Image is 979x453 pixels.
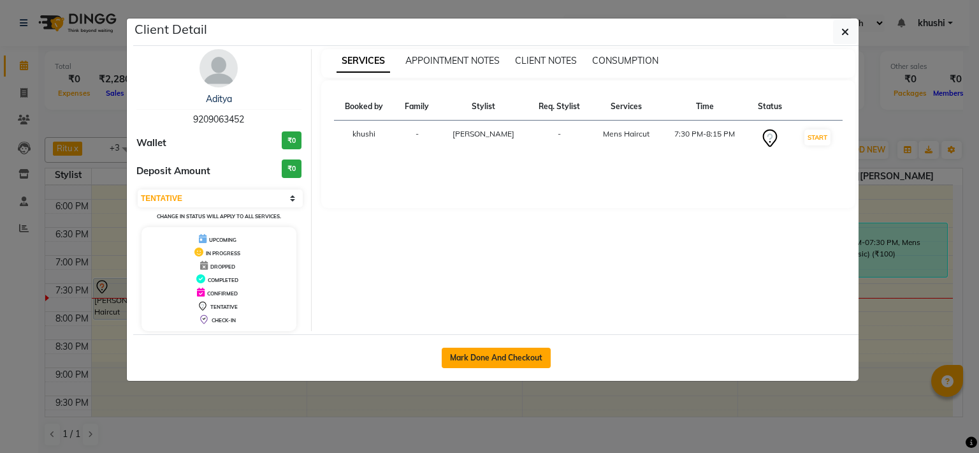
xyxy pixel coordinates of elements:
[210,264,235,270] span: DROPPED
[527,93,591,121] th: Req. Stylist
[591,93,662,121] th: Services
[662,93,748,121] th: Time
[395,121,439,157] td: -
[592,55,658,66] span: CONSUMPTION
[405,55,500,66] span: APPOINTMENT NOTES
[209,237,236,243] span: UPCOMING
[453,129,514,138] span: [PERSON_NAME]
[804,130,830,145] button: START
[662,121,748,157] td: 7:30 PM-8:15 PM
[157,213,281,219] small: Change in status will apply to all services.
[282,131,301,150] h3: ₹0
[193,114,244,125] span: 9209063452
[282,160,301,178] h3: ₹0
[206,93,232,105] a: Aditya
[212,317,236,323] span: CHECK-IN
[337,50,390,73] span: SERVICES
[334,93,395,121] th: Booked by
[395,93,439,121] th: Family
[207,290,238,297] span: CONFIRMED
[599,128,654,140] div: Mens Haircut
[439,93,526,121] th: Stylist
[442,348,551,368] button: Mark Done And Checkout
[208,277,238,283] span: COMPLETED
[199,49,238,87] img: avatar
[136,136,166,151] span: Wallet
[334,121,395,157] td: khushi
[136,164,210,179] span: Deposit Amount
[515,55,577,66] span: CLIENT NOTES
[210,304,238,310] span: TENTATIVE
[134,20,207,39] h5: Client Detail
[206,250,240,256] span: IN PROGRESS
[748,93,792,121] th: Status
[527,121,591,157] td: -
